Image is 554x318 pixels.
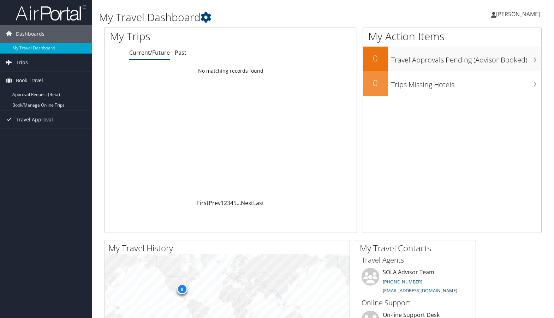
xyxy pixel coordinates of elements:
[16,111,53,128] span: Travel Approval
[496,10,540,18] span: [PERSON_NAME]
[491,4,547,25] a: [PERSON_NAME]
[363,71,542,96] a: 0Trips Missing Hotels
[209,199,221,207] a: Prev
[175,49,186,56] a: Past
[391,52,542,65] h3: Travel Approvals Pending (Advisor Booked)
[16,54,28,71] span: Trips
[363,29,542,44] h1: My Action Items
[363,47,542,71] a: 0Travel Approvals Pending (Advisor Booked)
[383,287,457,294] a: [EMAIL_ADDRESS][DOMAIN_NAME]
[253,199,264,207] a: Last
[391,76,542,90] h3: Trips Missing Hotels
[16,5,86,21] img: airportal-logo.png
[360,242,476,254] h2: My Travel Contacts
[108,242,350,254] h2: My Travel History
[363,52,388,64] h2: 0
[105,65,357,77] td: No matching records found
[224,199,227,207] a: 2
[362,298,470,308] h3: Online Support
[221,199,224,207] a: 1
[16,25,44,43] span: Dashboards
[358,268,474,297] li: SOLA Advisor Team
[362,255,470,265] h3: Travel Agents
[363,77,388,89] h2: 0
[230,199,233,207] a: 4
[197,199,209,207] a: First
[129,49,170,56] a: Current/Future
[241,199,253,207] a: Next
[99,10,398,25] h1: My Travel Dashboard
[383,278,422,285] a: [PHONE_NUMBER]
[16,72,43,89] span: Book Travel
[177,284,187,294] div: 9
[237,199,241,207] span: …
[233,199,237,207] a: 5
[110,29,246,44] h1: My Trips
[227,199,230,207] a: 3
